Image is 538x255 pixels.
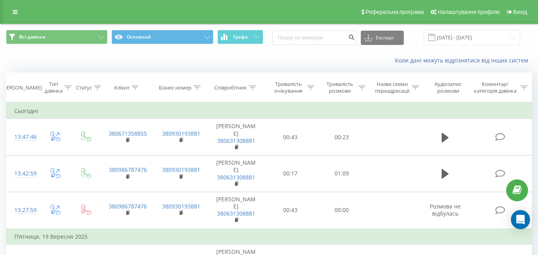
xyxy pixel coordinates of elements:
span: Розмова не відбулась [430,202,461,217]
input: Пошук за номером [272,31,357,45]
td: 00:17 [265,156,316,192]
td: 00:00 [316,192,368,228]
span: Графік [233,34,248,40]
a: 380631308881 [217,210,255,217]
a: 380631308881 [217,137,255,144]
button: Основний [112,30,213,44]
td: Сьогодні [6,103,532,119]
a: Коли дані можуть відрізнятися вiд інших систем [395,56,532,64]
td: 00:23 [316,119,368,156]
button: Всі дзвінки [6,30,108,44]
a: 380930193881 [162,202,200,210]
div: Коментар/категорія дзвінка [472,81,518,94]
td: [PERSON_NAME] [207,156,265,192]
span: Реферальна програма [366,9,424,15]
div: Статус [76,84,92,91]
div: Тип дзвінка [45,81,63,94]
div: Аудіозапис розмови [428,81,468,94]
a: 380930193881 [162,130,200,137]
td: 01:09 [316,156,368,192]
a: 380986787476 [109,166,147,173]
div: 13:42:59 [14,166,31,181]
span: Налаштування профілю [438,9,500,15]
div: Open Intercom Messenger [511,210,530,229]
div: [PERSON_NAME] [2,84,42,91]
span: Всі дзвінки [19,34,45,40]
div: Тривалість очікування [272,81,305,94]
td: 00:43 [265,119,316,156]
td: [PERSON_NAME] [207,192,265,228]
div: Назва схеми переадресації [375,81,410,94]
div: Клієнт [114,84,129,91]
a: 380986787476 [109,202,147,210]
div: Тривалість розмови [323,81,356,94]
td: [PERSON_NAME] [207,119,265,156]
button: Графік [217,30,263,44]
div: 13:47:46 [14,129,31,145]
td: П’ятниця, 19 Вересня 2025 [6,229,532,245]
div: Бізнес номер [159,84,192,91]
button: Експорт [361,31,404,45]
span: Вихід [513,9,527,15]
a: 380631308881 [217,173,255,181]
td: 00:43 [265,192,316,228]
div: Співробітник [214,84,247,91]
div: 13:27:59 [14,202,31,218]
a: 380930193881 [162,166,200,173]
a: 380671358855 [109,130,147,137]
